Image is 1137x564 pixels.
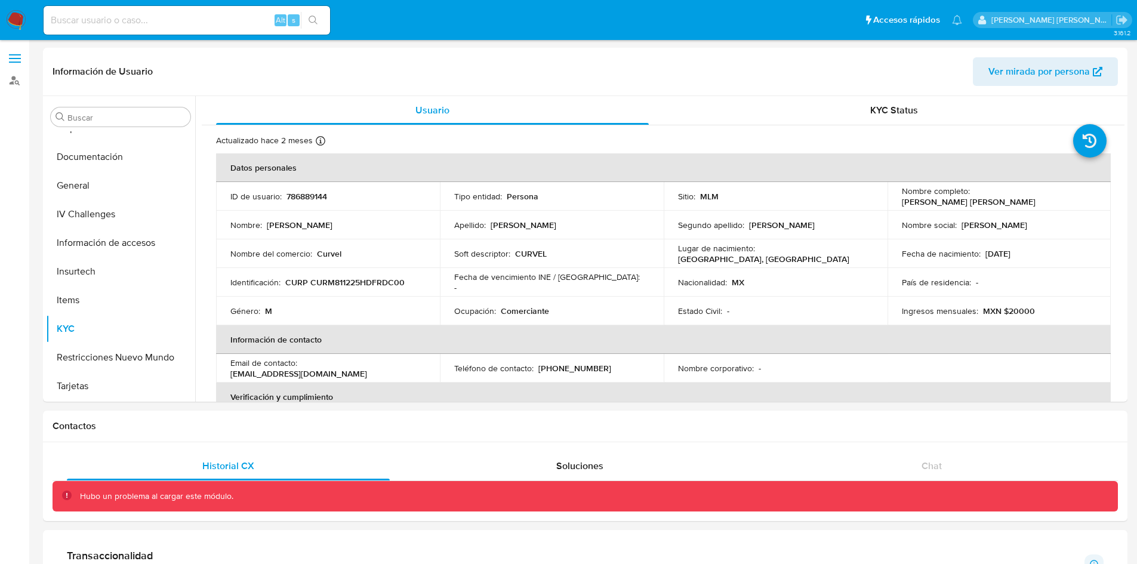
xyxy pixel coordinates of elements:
p: Teléfono de contacto : [454,363,534,374]
p: [PHONE_NUMBER] [538,363,611,374]
span: KYC Status [870,103,918,117]
p: - [454,282,457,293]
p: [PERSON_NAME] [PERSON_NAME] [902,196,1036,207]
a: Notificaciones [952,15,962,25]
p: [PERSON_NAME] [749,220,815,230]
button: IV Challenges [46,200,195,229]
p: Fecha de nacimiento : [902,248,981,259]
button: Ver mirada por persona [973,57,1118,86]
p: - [976,277,978,288]
h1: Información de Usuario [53,66,153,78]
p: Identificación : [230,277,281,288]
p: M [265,306,272,316]
p: Segundo apellido : [678,220,744,230]
p: Género : [230,306,260,316]
p: Ocupación : [454,306,496,316]
span: Usuario [415,103,449,117]
button: General [46,171,195,200]
p: Ingresos mensuales : [902,306,978,316]
p: Fecha de vencimiento INE / [GEOGRAPHIC_DATA] : [454,272,640,282]
span: Accesos rápidos [873,14,940,26]
input: Buscar [67,112,186,123]
p: Email de contacto : [230,357,297,368]
button: Restricciones Nuevo Mundo [46,343,195,372]
p: [PERSON_NAME] [962,220,1027,230]
p: Lugar de nacimiento : [678,243,755,254]
p: [EMAIL_ADDRESS][DOMAIN_NAME] [230,368,367,379]
span: Ver mirada por persona [988,57,1090,86]
p: ext_jesssali@mercadolibre.com.mx [991,14,1112,26]
th: Datos personales [216,153,1111,182]
p: Persona [507,191,538,202]
p: Nombre del comercio : [230,248,312,259]
p: [PERSON_NAME] [491,220,556,230]
button: search-icon [301,12,325,29]
th: Información de contacto [216,325,1111,354]
p: [PERSON_NAME] [267,220,332,230]
th: Verificación y cumplimiento [216,383,1111,411]
p: Nombre social : [902,220,957,230]
p: - [727,306,729,316]
span: Chat [922,459,942,473]
p: Apellido : [454,220,486,230]
p: MXN $20000 [983,306,1035,316]
button: KYC [46,315,195,343]
p: Hubo un problema al cargar este módulo. [80,491,233,502]
p: Sitio : [678,191,695,202]
p: Tipo entidad : [454,191,502,202]
button: Información de accesos [46,229,195,257]
p: ID de usuario : [230,191,282,202]
p: 786889144 [286,191,327,202]
span: Historial CX [202,459,254,473]
button: Buscar [56,112,65,122]
p: Actualizado hace 2 meses [216,135,313,146]
h1: Contactos [53,420,1118,432]
p: MX [732,277,744,288]
button: Insurtech [46,257,195,286]
a: Salir [1116,14,1128,26]
p: - [759,363,761,374]
p: Curvel [317,248,341,259]
p: Nombre corporativo : [678,363,754,374]
p: Nombre completo : [902,186,970,196]
span: s [292,14,295,26]
p: [DATE] [985,248,1010,259]
input: Buscar usuario o caso... [44,13,330,28]
p: Nombre : [230,220,262,230]
p: Comerciante [501,306,549,316]
p: Soft descriptor : [454,248,510,259]
button: Tarjetas [46,372,195,400]
button: Items [46,286,195,315]
span: Alt [276,14,285,26]
p: CURP CURM811225HDFRDC00 [285,277,405,288]
p: País de residencia : [902,277,971,288]
p: [GEOGRAPHIC_DATA], [GEOGRAPHIC_DATA] [678,254,849,264]
p: Nacionalidad : [678,277,727,288]
button: Documentación [46,143,195,171]
p: Estado Civil : [678,306,722,316]
span: Soluciones [556,459,603,473]
p: MLM [700,191,719,202]
p: CURVEL [515,248,547,259]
